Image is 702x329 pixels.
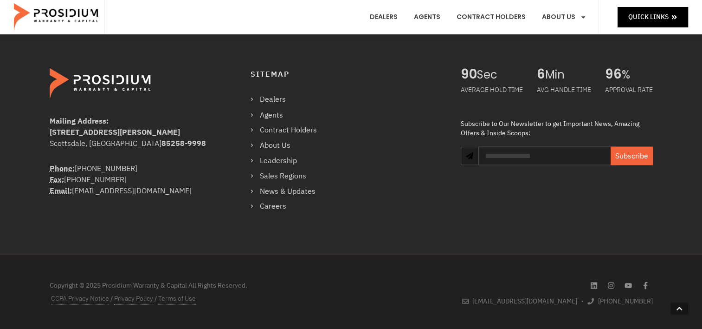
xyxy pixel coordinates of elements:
div: [PHONE_NUMBER] [PHONE_NUMBER] [EMAIL_ADDRESS][DOMAIN_NAME] [50,163,213,196]
b: [STREET_ADDRESS][PERSON_NAME] [50,126,180,138]
span: 6 [537,68,545,82]
span: [EMAIL_ADDRESS][DOMAIN_NAME] [470,295,577,307]
a: [EMAIL_ADDRESS][DOMAIN_NAME] [462,295,578,307]
abbr: Fax [50,174,64,185]
b: 85258-9998 [161,138,206,149]
a: [PHONE_NUMBER] [587,295,653,307]
form: Newsletter Form [478,146,652,174]
span: 90 [461,68,477,82]
div: AVERAGE HOLD TIME [461,82,523,98]
span: Min [545,68,591,82]
button: Subscribe [611,146,653,165]
a: Dealers [251,93,326,106]
div: / / [50,292,347,304]
a: Leadership [251,154,326,167]
a: News & Updates [251,184,326,198]
div: Subscribe to Our Newsletter to get Important News, Amazing Offers & Inside Scoops: [461,119,652,137]
strong: Fax: [50,174,64,185]
span: Quick Links [628,11,669,23]
span: [PHONE_NUMBER] [596,295,653,307]
a: Careers [251,199,326,213]
a: Sales Regions [251,169,326,183]
div: AVG HANDLE TIME [537,82,591,98]
nav: Menu [251,93,326,213]
a: Quick Links [618,7,688,27]
span: Sec [477,68,523,82]
a: Contract Holders [251,123,326,137]
h4: Sitemap [251,68,442,81]
span: % [622,68,653,82]
a: CCPA Privacy Notice [51,292,109,304]
span: 96 [605,68,622,82]
strong: Phone: [50,163,75,174]
div: Scottsdale, [GEOGRAPHIC_DATA] [50,138,213,149]
a: Agents [251,108,326,122]
b: Mailing Address: [50,115,109,126]
span: Subscribe [615,150,648,161]
a: Privacy Policy [114,292,153,304]
div: Copyright © 2025 Prosidium Warranty & Capital All Rights Reserved. [50,280,347,290]
a: About Us [251,138,326,152]
abbr: Email Address [50,185,72,196]
abbr: Phone Number [50,163,75,174]
div: APPROVAL RATE [605,82,653,98]
a: Terms of Use [158,292,196,304]
strong: Email: [50,185,72,196]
